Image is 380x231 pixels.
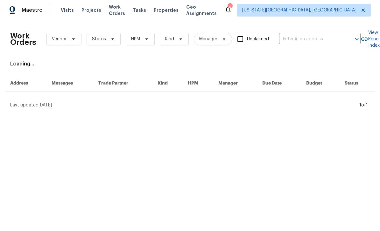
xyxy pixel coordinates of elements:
[257,75,301,92] th: Due Date
[81,7,101,13] span: Projects
[10,102,357,108] div: Last updated
[5,75,46,92] th: Address
[61,7,74,13] span: Visits
[22,7,43,13] span: Maestro
[46,75,93,92] th: Messages
[165,36,174,42] span: Kind
[92,36,106,42] span: Status
[352,35,361,44] button: Open
[279,34,343,44] input: Enter in an address
[242,7,356,13] span: [US_STATE][GEOGRAPHIC_DATA], [GEOGRAPHIC_DATA]
[301,75,340,92] th: Budget
[359,102,368,108] div: 1 of 1
[186,4,217,17] span: Geo Assignments
[228,4,232,10] div: 4
[10,61,370,67] div: Loading...
[93,75,153,92] th: Trade Partner
[109,4,125,17] span: Work Orders
[247,36,269,43] span: Unclaimed
[52,36,67,42] span: Vendor
[152,75,183,92] th: Kind
[154,7,179,13] span: Properties
[39,103,52,107] span: [DATE]
[131,36,140,42] span: HPM
[361,30,380,49] a: View Reno Index
[10,33,36,45] h2: Work Orders
[199,36,217,42] span: Manager
[213,75,257,92] th: Manager
[133,8,146,12] span: Tasks
[183,75,213,92] th: HPM
[340,75,375,92] th: Status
